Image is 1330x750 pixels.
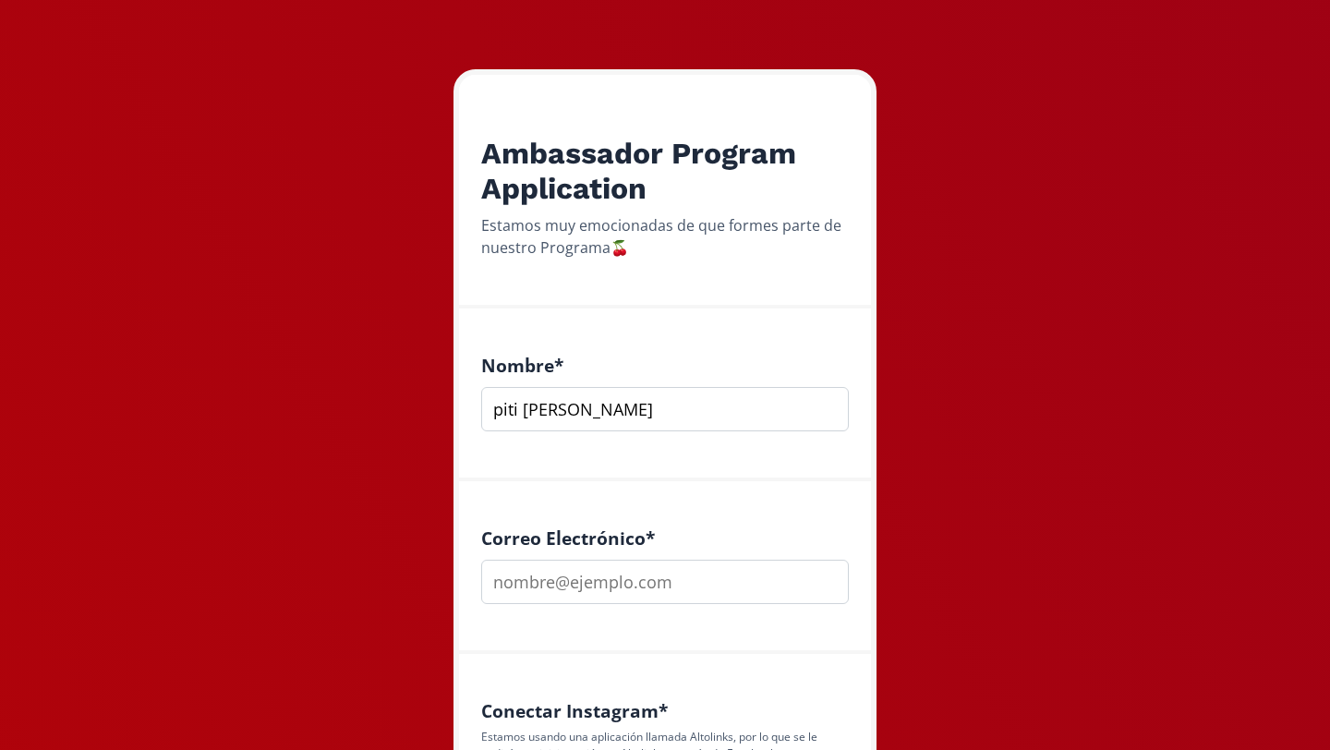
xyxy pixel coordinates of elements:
input: nombre@ejemplo.com [481,560,849,604]
h2: Ambassador Program Application [481,136,849,207]
h4: Conectar Instagram * [481,700,849,721]
h4: Nombre * [481,355,849,376]
h4: Correo Electrónico * [481,527,849,549]
div: Estamos muy emocionadas de que formes parte de nuestro Programa🍒 [481,214,849,259]
input: Escribe aquí tu respuesta... [481,387,849,431]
